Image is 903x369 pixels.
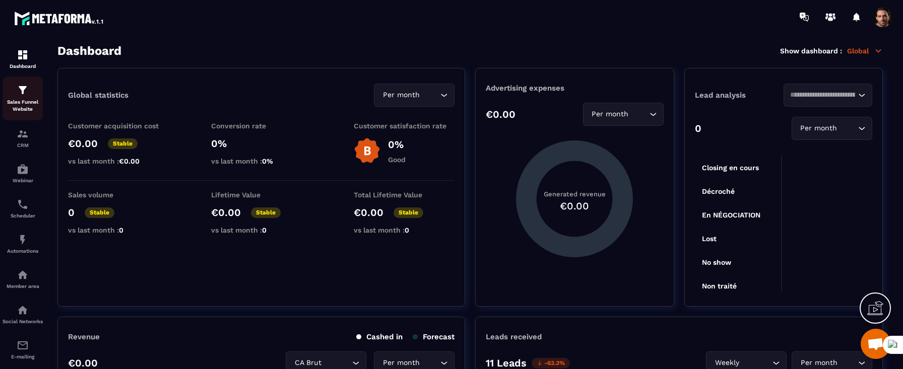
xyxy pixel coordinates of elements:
p: Leads received [486,332,542,341]
p: Scheduler [3,213,43,218]
a: social-networksocial-networkSocial Networks [3,297,43,332]
img: automations [17,234,29,246]
span: CA Brut [292,357,324,368]
span: 0 [119,226,123,234]
p: €0.00 [68,357,98,369]
p: Stable [108,138,138,149]
p: €0.00 [211,206,241,218]
img: logo [14,9,105,27]
span: Per month [798,357,840,368]
a: formationformationSales Funnel Website [3,77,43,120]
tspan: En NÉGOCIATION [702,211,760,219]
p: Sales Funnel Website [3,99,43,113]
input: Search for option [790,90,856,101]
p: 0 [695,122,701,134]
p: CRM [3,142,43,148]
div: Search for option [792,117,872,140]
p: Global statistics [68,91,128,100]
p: Social Networks [3,319,43,324]
p: Lifetime Value [211,191,312,199]
p: Webinar [3,178,43,183]
img: scheduler [17,198,29,210]
tspan: Closing en cours [702,164,759,172]
a: schedulerschedulerScheduler [3,191,43,226]
input: Search for option [741,357,770,368]
p: vs last month : [68,157,169,165]
img: b-badge-o.b3b20ee6.svg [354,137,380,164]
tspan: Décroché [702,187,735,195]
input: Search for option [324,357,350,368]
p: Global [847,46,883,55]
img: automations [17,163,29,175]
p: Stable [251,207,281,218]
a: automationsautomationsWebinar [3,156,43,191]
tspan: No show [702,258,732,266]
img: social-network [17,304,29,316]
a: Mở cuộc trò chuyện [861,329,891,359]
p: vs last month : [68,226,169,234]
img: formation [17,84,29,96]
input: Search for option [840,357,856,368]
div: Search for option [374,84,455,107]
img: email [17,339,29,351]
p: Lead analysis [695,91,784,100]
a: formationformationDashboard [3,41,43,77]
p: vs last month : [354,226,455,234]
tspan: Lost [702,235,717,243]
p: Customer acquisition cost [68,122,169,130]
p: E-mailing [3,354,43,359]
p: Cashed in [356,332,403,341]
div: Search for option [583,103,664,126]
p: €0.00 [68,137,98,150]
h3: Dashboard [57,44,121,58]
p: Show dashboard : [780,47,842,55]
span: Per month [380,357,422,368]
a: emailemailE-mailing [3,332,43,367]
p: Total Lifetime Value [354,191,455,199]
p: Good [388,156,406,164]
p: €0.00 [486,108,515,120]
p: vs last month : [211,157,312,165]
p: 0 [68,206,75,218]
p: Advertising expenses [486,84,663,93]
tspan: Non traité [702,282,737,290]
input: Search for option [422,357,438,368]
img: formation [17,128,29,140]
input: Search for option [840,123,856,134]
a: formationformationCRM [3,120,43,156]
span: 0 [405,226,409,234]
p: Conversion rate [211,122,312,130]
p: €0.00 [354,206,383,218]
span: €0.00 [119,157,140,165]
span: Weekly [713,357,741,368]
span: Per month [590,109,631,120]
p: Stable [85,207,114,218]
span: Per month [380,90,422,101]
p: Dashboard [3,63,43,69]
p: vs last month : [211,226,312,234]
p: Automations [3,248,43,254]
p: Forecast [413,332,455,341]
input: Search for option [631,109,647,120]
p: Sales volume [68,191,169,199]
a: automationsautomationsMember area [3,261,43,297]
a: automationsautomationsAutomations [3,226,43,261]
p: Stable [394,207,423,218]
img: formation [17,49,29,61]
input: Search for option [422,90,438,101]
div: Search for option [784,84,872,107]
span: 0% [262,157,273,165]
p: -63.3% [532,358,570,368]
p: 11 Leads [486,357,527,369]
p: Member area [3,283,43,289]
p: Customer satisfaction rate [354,122,455,130]
p: 0% [388,138,406,151]
p: 0% [211,137,312,150]
span: Per month [798,123,840,134]
img: automations [17,269,29,281]
p: Revenue [68,332,100,341]
span: 0 [262,226,267,234]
